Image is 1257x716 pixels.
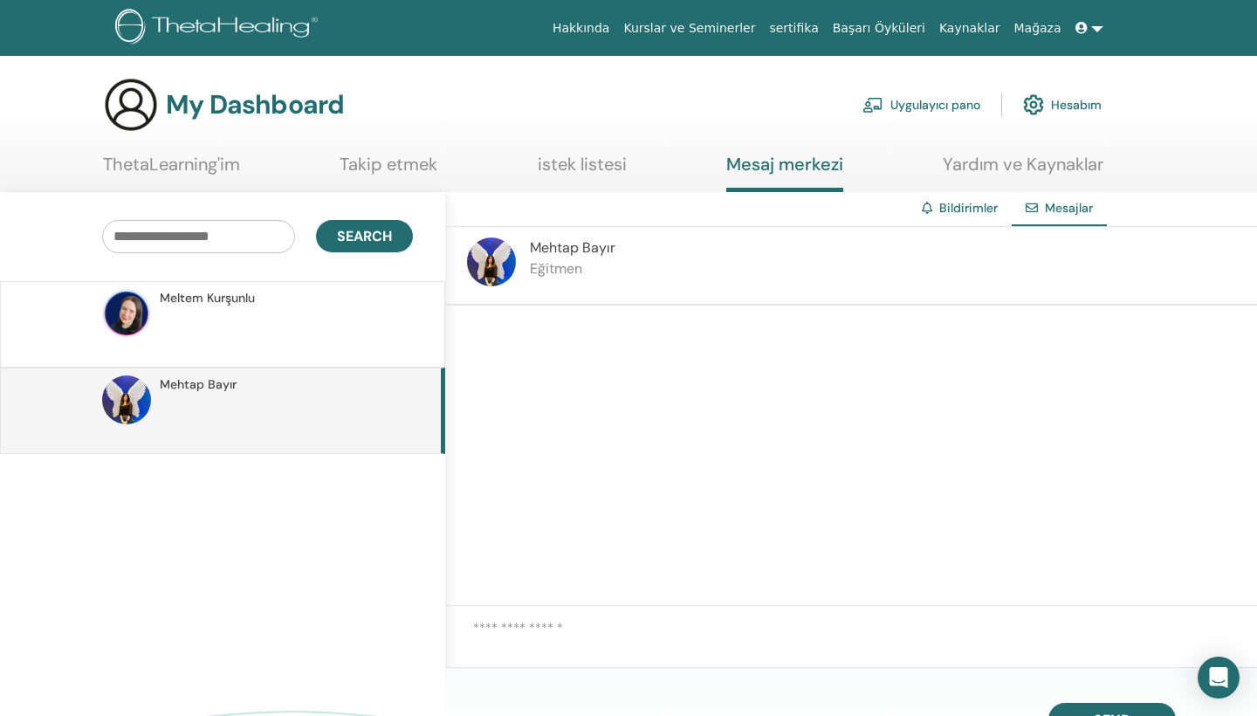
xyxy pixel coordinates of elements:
a: istek listesi [538,154,627,188]
img: chalkboard-teacher.svg [862,97,883,113]
div: Open Intercom Messenger [1198,657,1240,699]
span: Search [337,227,392,245]
p: Eğitmen [530,258,615,279]
img: generic-user-icon.jpg [103,77,159,133]
img: default.jpg [102,289,151,338]
a: Uygulayıcı pano [862,86,980,124]
a: Kaynaklar [932,12,1007,45]
img: logo.png [115,9,324,48]
span: Mehtap Bayır [160,375,237,394]
a: Yardım ve Kaynaklar [943,154,1103,188]
a: sertifika [762,12,825,45]
a: Takip etmek [340,154,437,188]
img: default.jpg [102,375,151,424]
h3: My Dashboard [166,89,344,120]
a: Hakkında [546,12,617,45]
a: Mesaj merkezi [726,154,843,192]
span: Mesajlar [1045,200,1093,216]
img: default.jpg [467,238,516,286]
a: ThetaLearning'im [103,154,240,188]
a: Bildirimler [939,200,998,216]
button: Search [316,220,413,252]
img: cog.svg [1023,90,1044,120]
span: Meltem Kurşunlu [160,289,255,307]
a: Hesabım [1023,86,1102,124]
a: Mağaza [1006,12,1068,45]
a: Kurslar ve Seminerler [616,12,762,45]
span: Mehtap Bayır [530,238,615,257]
a: Başarı Öyküleri [826,12,932,45]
